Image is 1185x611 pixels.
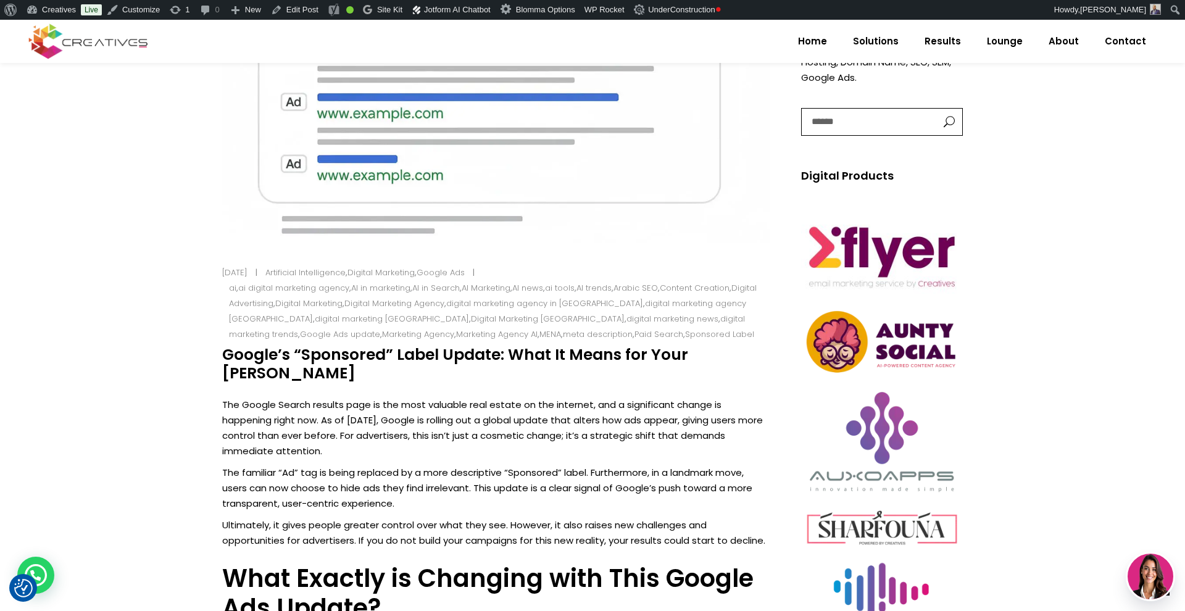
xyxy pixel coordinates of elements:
[229,313,745,340] a: digital marketing trends
[275,297,343,309] a: Digital Marketing
[222,267,247,278] a: [DATE]
[634,4,646,15] img: Creatives | Google's
[377,5,402,14] span: Site Kit
[1128,554,1173,599] img: agent
[456,328,538,340] a: Marketing Agency AI
[229,280,762,342] div: , , , , , , , , , , , , , , , , , , , , , , , , ,
[17,557,54,594] div: WhatsApp contact
[634,328,683,340] a: Paid Search
[840,25,912,57] a: Solutions
[346,6,354,14] div: Good
[238,282,349,294] a: ai digital marketing agency
[462,282,510,294] a: AI Marketing
[539,328,561,340] a: MENA
[576,282,612,294] a: AI trends
[229,282,757,309] a: Digital Advertising
[222,465,770,511] p: The familiar “Ad” tag is being replaced by a more descriptive “Sponsored” label. Furthermore, in ...
[685,328,754,340] a: Sponsored Label
[351,282,410,294] a: AI in marketing
[229,282,236,294] a: ai
[563,328,633,340] a: meta description
[660,282,730,294] a: Content Creation
[801,167,963,185] h5: Digital Products
[801,383,963,499] img: Creatives | Google's
[14,579,33,597] button: Consent Preferences
[1092,25,1159,57] a: Contact
[229,297,746,325] a: digital marketing agency [GEOGRAPHIC_DATA]
[925,25,961,57] span: Results
[222,346,770,383] h4: Google’s “Sponsored” Label Update: What It Means for Your [PERSON_NAME]
[471,313,625,325] a: Digital Marketing [GEOGRAPHIC_DATA]
[412,282,460,294] a: AI in Search
[347,267,415,278] a: Digital Marketing
[785,25,840,57] a: Home
[801,505,963,551] img: Creatives | Google's
[417,267,465,278] a: Google Ads
[545,282,575,294] a: ai tools
[222,397,770,459] p: The Google Search results page is the most valuable real estate on the internet, and a significan...
[222,517,770,548] p: Ultimately, it gives people greater control over what they see. However, it also raises new chall...
[798,25,827,57] span: Home
[512,282,543,294] a: AI news
[853,25,899,57] span: Solutions
[987,25,1023,57] span: Lounge
[1080,5,1146,14] span: [PERSON_NAME]
[265,267,346,278] a: Artificial Intelligence
[626,313,718,325] a: digital marketing news
[26,22,151,60] img: Creatives
[1036,25,1092,57] a: About
[382,328,454,340] a: Marketing Agency
[315,313,469,325] a: digital marketing [GEOGRAPHIC_DATA]
[912,25,974,57] a: Results
[1049,25,1079,57] span: About
[801,307,963,377] img: Creatives | Google's
[344,297,444,309] a: Digital Marketing Agency
[1150,4,1161,15] img: Creatives | Google's
[931,109,962,135] button: button
[14,579,33,597] img: Creatives|Google's "Sponsored" Label Update: What It Means for Your Ad Campaigns
[300,328,380,340] a: Google Ads update
[974,25,1036,57] a: Lounge
[446,297,643,309] a: digital marketing agency in [GEOGRAPHIC_DATA]
[259,265,473,280] div: , ,
[1105,25,1146,57] span: Contact
[81,4,102,15] a: Live
[613,282,658,294] a: Arabic SEO
[801,207,963,301] img: Creatives | Google's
